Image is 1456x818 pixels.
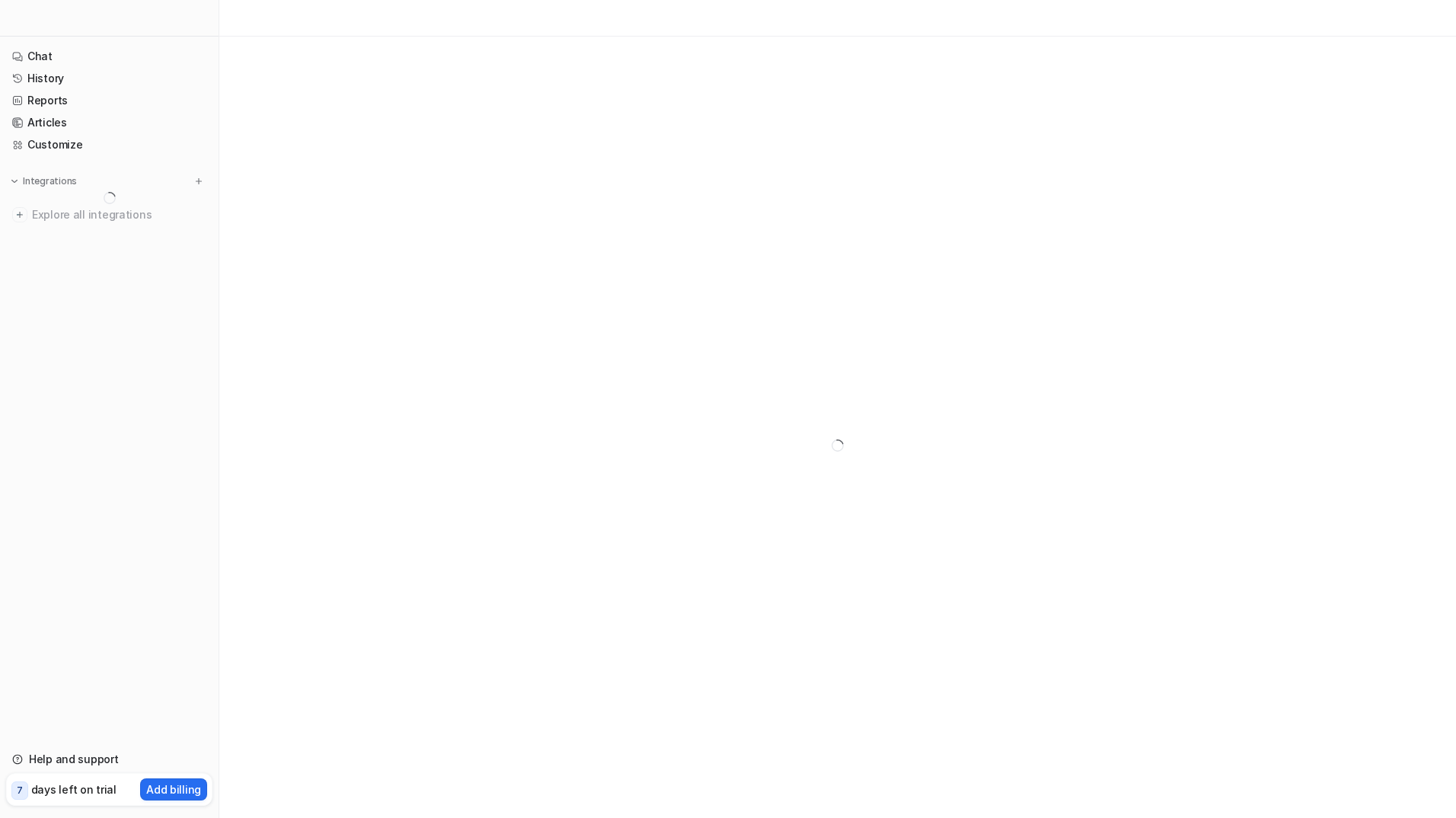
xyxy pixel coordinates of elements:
[6,134,212,155] a: Customize
[146,781,201,797] p: Add billing
[6,68,212,89] a: History
[9,176,20,187] img: expand menu
[6,174,81,189] button: Integrations
[6,46,212,67] a: Chat
[32,203,206,227] span: Explore all integrations
[6,90,212,111] a: Reports
[6,204,212,225] a: Explore all integrations
[193,176,204,187] img: menu_add.svg
[140,778,207,800] button: Add billing
[6,112,212,133] a: Articles
[12,207,27,222] img: explore all integrations
[31,781,117,797] p: days left on trial
[6,749,212,770] a: Help and support
[23,175,77,187] p: Integrations
[17,784,23,797] p: 7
